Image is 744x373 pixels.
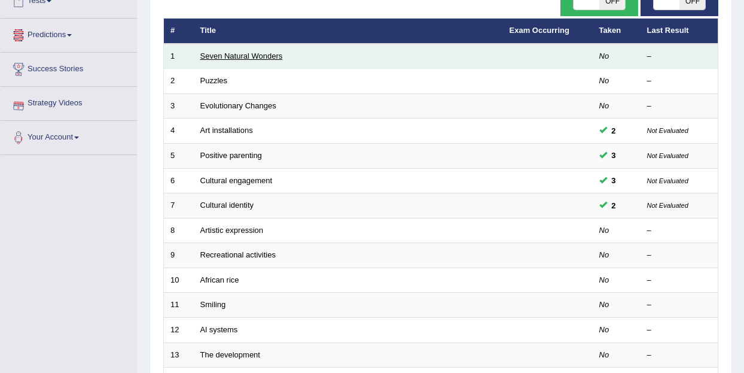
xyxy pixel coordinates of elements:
td: 11 [164,293,194,318]
td: 10 [164,268,194,293]
a: Your Account [1,121,137,151]
a: Cultural identity [200,201,254,210]
a: Seven Natural Wonders [200,51,283,60]
a: The development [200,350,260,359]
td: 1 [164,44,194,69]
td: 3 [164,93,194,119]
span: You can still take this question [607,199,621,212]
th: Title [194,19,503,44]
em: No [599,275,609,284]
div: – [647,325,712,336]
em: No [599,101,609,110]
th: Taken [593,19,641,44]
div: – [647,350,712,361]
a: Recreational activities [200,250,276,259]
a: Success Stories [1,53,137,83]
div: – [647,51,712,62]
small: Not Evaluated [647,127,688,134]
em: No [599,350,609,359]
td: 9 [164,243,194,268]
small: Not Evaluated [647,152,688,159]
td: 7 [164,193,194,219]
td: 4 [164,119,194,144]
em: No [599,325,609,334]
small: Not Evaluated [647,177,688,184]
td: 8 [164,218,194,243]
td: 6 [164,168,194,193]
div: – [647,250,712,261]
span: You can still take this question [607,149,621,162]
em: No [599,250,609,259]
div: – [647,275,712,286]
em: No [599,226,609,235]
span: You can still take this question [607,174,621,187]
small: Not Evaluated [647,202,688,209]
div: – [647,225,712,236]
em: No [599,76,609,85]
td: 12 [164,317,194,342]
a: Strategy Videos [1,87,137,117]
a: Art installations [200,126,253,135]
th: Last Result [641,19,718,44]
a: Evolutionary Changes [200,101,276,110]
a: Positive parenting [200,151,262,160]
div: – [647,75,712,87]
th: # [164,19,194,44]
td: 5 [164,144,194,169]
div: – [647,299,712,311]
em: No [599,51,609,60]
span: You can still take this question [607,125,621,137]
a: Cultural engagement [200,176,273,185]
td: 13 [164,342,194,368]
div: – [647,101,712,112]
a: Predictions [1,19,137,48]
a: Puzzles [200,76,228,85]
em: No [599,300,609,309]
a: Smiling [200,300,226,309]
a: Exam Occurring [510,26,569,35]
a: Artistic expression [200,226,263,235]
td: 2 [164,69,194,94]
a: Al systems [200,325,238,334]
a: African rice [200,275,239,284]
